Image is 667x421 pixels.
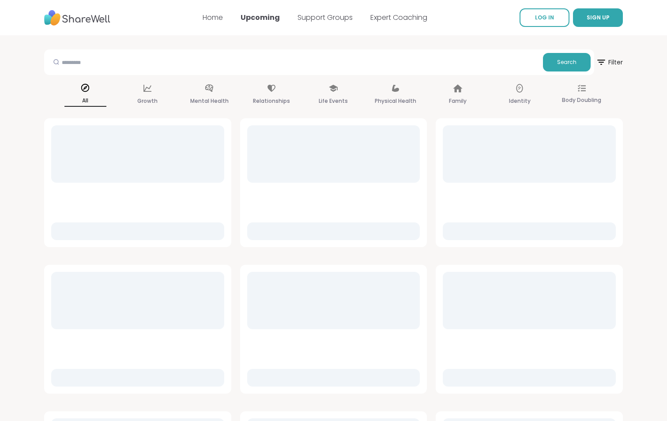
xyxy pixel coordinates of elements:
[375,96,416,106] p: Physical Health
[44,6,110,30] img: ShareWell Nav Logo
[543,53,591,71] button: Search
[535,14,554,21] span: LOG IN
[137,96,158,106] p: Growth
[64,95,106,107] p: All
[573,8,623,27] button: SIGN UP
[596,52,623,73] span: Filter
[596,49,623,75] button: Filter
[190,96,229,106] p: Mental Health
[319,96,348,106] p: Life Events
[520,8,569,27] a: LOG IN
[298,12,353,23] a: Support Groups
[449,96,467,106] p: Family
[557,58,577,66] span: Search
[562,95,601,105] p: Body Doubling
[587,14,610,21] span: SIGN UP
[253,96,290,106] p: Relationships
[509,96,531,106] p: Identity
[203,12,223,23] a: Home
[370,12,427,23] a: Expert Coaching
[241,12,280,23] a: Upcoming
